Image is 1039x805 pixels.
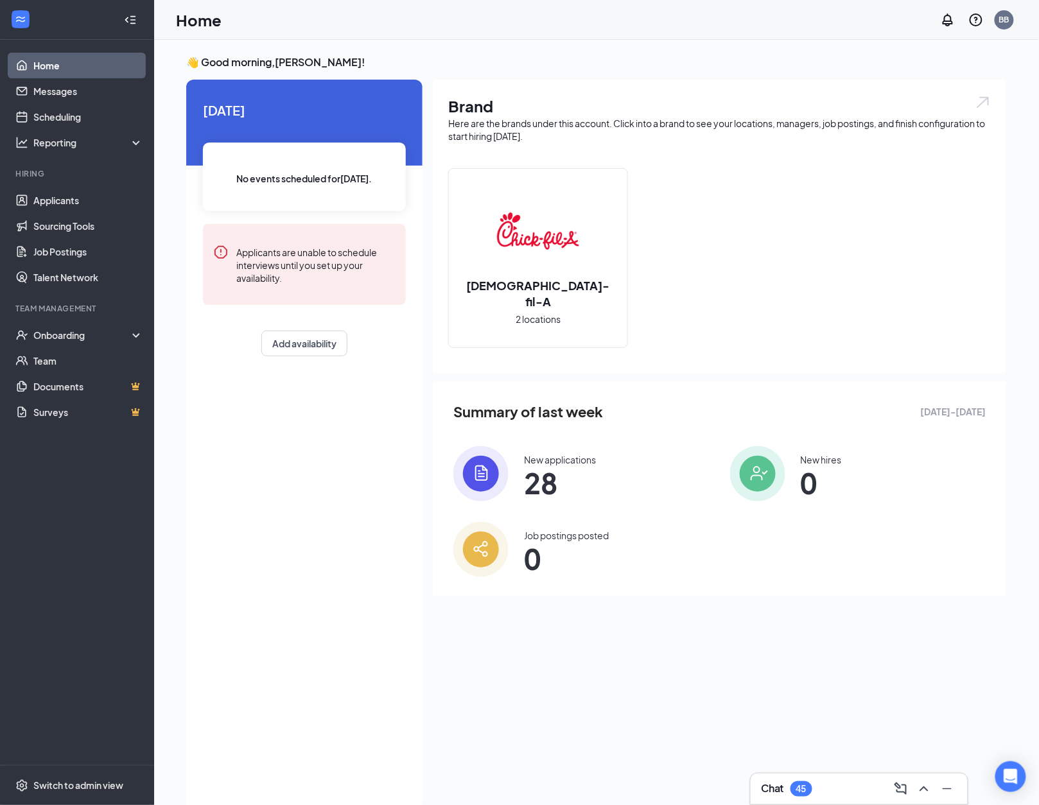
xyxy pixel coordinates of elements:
[236,245,396,284] div: Applicants are unable to schedule interviews until you set up your availability.
[968,12,984,28] svg: QuestionInfo
[33,136,144,149] div: Reporting
[33,78,143,104] a: Messages
[33,187,143,213] a: Applicants
[453,401,603,423] span: Summary of last week
[15,168,141,179] div: Hiring
[449,277,627,309] h2: [DEMOGRAPHIC_DATA]-fil-A
[453,522,509,577] img: icon
[33,348,143,374] a: Team
[524,471,596,494] span: 28
[14,13,27,26] svg: WorkstreamLogo
[213,245,229,260] svg: Error
[524,529,609,542] div: Job postings posted
[176,9,222,31] h1: Home
[921,404,986,419] span: [DATE] - [DATE]
[124,13,137,26] svg: Collapse
[999,14,1009,25] div: BB
[33,239,143,264] a: Job Postings
[801,453,842,466] div: New hires
[33,53,143,78] a: Home
[261,331,347,356] button: Add availability
[237,171,372,186] span: No events scheduled for [DATE] .
[516,312,561,326] span: 2 locations
[33,213,143,239] a: Sourcing Tools
[453,446,509,501] img: icon
[940,12,956,28] svg: Notifications
[33,374,143,399] a: DocumentsCrown
[448,95,991,117] h1: Brand
[33,264,143,290] a: Talent Network
[33,329,132,342] div: Onboarding
[995,761,1026,792] div: Open Intercom Messenger
[15,779,28,792] svg: Settings
[801,471,842,494] span: 0
[33,779,123,792] div: Switch to admin view
[893,781,909,797] svg: ComposeMessage
[891,779,911,799] button: ComposeMessage
[33,104,143,130] a: Scheduling
[497,190,579,272] img: Chick-fil-A
[796,784,807,795] div: 45
[937,779,957,799] button: Minimize
[524,547,609,570] span: 0
[939,781,955,797] svg: Minimize
[15,303,141,314] div: Team Management
[730,446,785,501] img: icon
[761,782,784,796] h3: Chat
[524,453,596,466] div: New applications
[916,781,932,797] svg: ChevronUp
[975,95,991,110] img: open.6027fd2a22e1237b5b06.svg
[914,779,934,799] button: ChevronUp
[448,117,991,143] div: Here are the brands under this account. Click into a brand to see your locations, managers, job p...
[15,136,28,149] svg: Analysis
[203,100,406,120] span: [DATE]
[15,329,28,342] svg: UserCheck
[33,399,143,425] a: SurveysCrown
[186,55,1007,69] h3: 👋 Good morning, [PERSON_NAME] !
